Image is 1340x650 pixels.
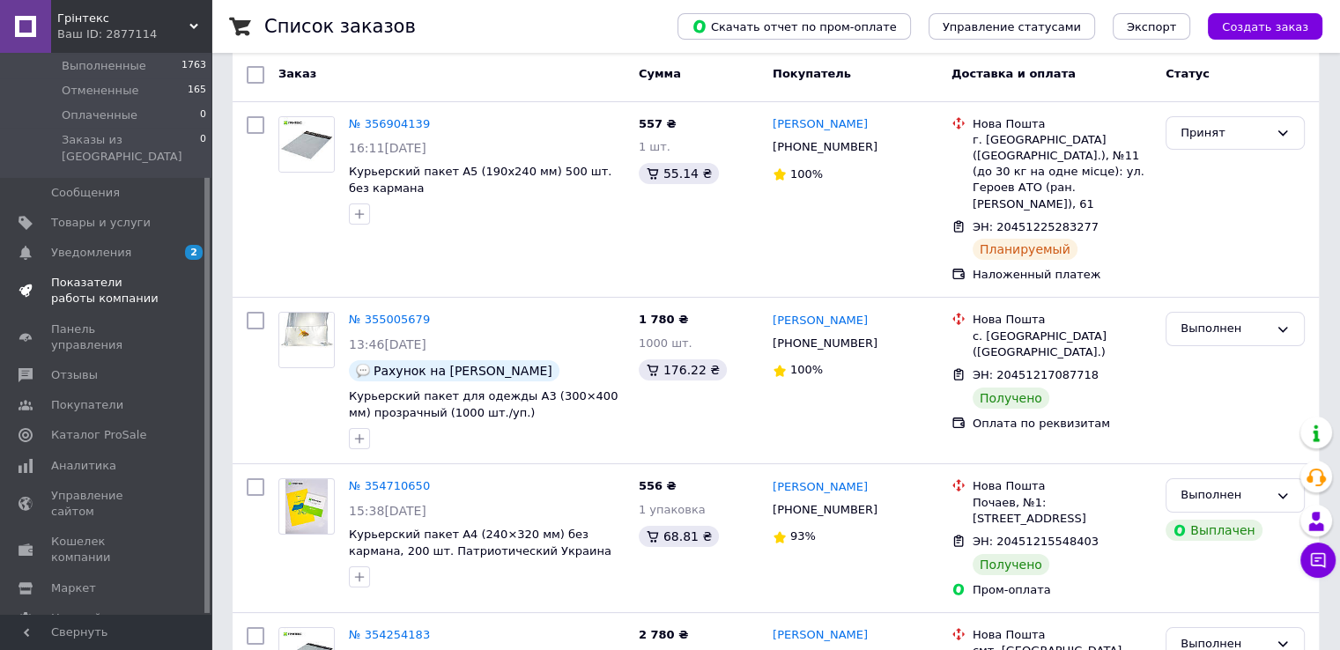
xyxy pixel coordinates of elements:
[639,163,719,184] div: 55.14 ₴
[51,245,131,261] span: Уведомления
[57,11,189,26] span: Грінтекс
[973,312,1151,328] div: Нова Пошта
[279,117,334,172] img: Фото товару
[62,83,138,99] span: Отмененные
[1300,543,1336,578] button: Чат с покупателем
[973,220,1099,233] span: ЭН: 20451225283277
[278,312,335,368] a: Фото товару
[973,627,1151,643] div: Нова Пошта
[278,116,335,173] a: Фото товару
[349,117,430,130] a: № 356904139
[1181,320,1269,338] div: Выполнен
[51,427,146,443] span: Каталог ProSale
[278,67,316,80] span: Заказ
[639,479,677,492] span: 556 ₴
[51,321,163,353] span: Панель управления
[349,389,618,419] a: Курьерский пакет для одежды А3 (300×400 мм) прозрачный (1000 шт./уп.)
[773,479,868,496] a: [PERSON_NAME]
[951,67,1076,80] span: Доставка и оплата
[200,132,206,164] span: 0
[51,185,120,201] span: Сообщения
[349,528,611,558] a: Курьерский пакет А4 (240×320 мм) без кармана, 200 шт. Патриотический Украина
[639,359,727,380] div: 176.22 ₴
[639,117,677,130] span: 557 ₴
[769,332,881,355] div: [PHONE_NUMBER]
[639,313,688,326] span: 1 780 ₴
[639,336,692,350] span: 1000 шт.
[973,368,1099,381] span: ЭН: 20451217087718
[285,479,329,534] img: Фото товару
[973,329,1151,360] div: с. [GEOGRAPHIC_DATA] ([GEOGRAPHIC_DATA].)
[973,267,1151,283] div: Наложенный платеж
[1127,20,1176,33] span: Экспорт
[51,367,98,383] span: Отзывы
[62,132,200,164] span: Заказы из [GEOGRAPHIC_DATA]
[374,364,552,378] span: Рахунок на [PERSON_NAME]
[200,107,206,123] span: 0
[639,628,688,641] span: 2 780 ₴
[769,136,881,159] div: [PHONE_NUMBER]
[279,313,334,367] img: Фото товару
[790,529,816,543] span: 93%
[943,20,1081,33] span: Управление статусами
[57,26,211,42] div: Ваш ID: 2877114
[1181,124,1269,143] div: Принят
[1113,13,1190,40] button: Экспорт
[973,535,1099,548] span: ЭН: 20451215548403
[51,534,163,565] span: Кошелек компании
[790,167,823,181] span: 100%
[769,499,881,521] div: [PHONE_NUMBER]
[1190,19,1322,33] a: Создать заказ
[790,363,823,376] span: 100%
[1208,13,1322,40] button: Создать заказ
[349,628,430,641] a: № 354254183
[349,479,430,492] a: № 354710650
[639,503,706,516] span: 1 упаковка
[929,13,1095,40] button: Управление статусами
[639,140,670,153] span: 1 шт.
[973,116,1151,132] div: Нова Пошта
[973,582,1151,598] div: Пром-оплата
[1166,520,1262,541] div: Выплачен
[1166,67,1210,80] span: Статус
[356,364,370,378] img: :speech_balloon:
[677,13,911,40] button: Скачать отчет по пром-оплате
[349,165,611,195] a: Курьерский пакет А5 (190х240 мм) 500 шт. без кармана
[264,16,416,37] h1: Список заказов
[51,488,163,520] span: Управление сайтом
[188,83,206,99] span: 165
[1222,20,1308,33] span: Создать заказ
[181,58,206,74] span: 1763
[773,627,868,644] a: [PERSON_NAME]
[349,141,426,155] span: 16:11[DATE]
[51,215,151,231] span: Товары и услуги
[185,245,203,260] span: 2
[773,67,851,80] span: Покупатель
[973,239,1077,260] div: Планируемый
[349,504,426,518] span: 15:38[DATE]
[773,116,868,133] a: [PERSON_NAME]
[973,478,1151,494] div: Нова Пошта
[973,416,1151,432] div: Оплата по реквизитам
[62,107,137,123] span: Оплаченные
[973,495,1151,527] div: Почаев, №1: [STREET_ADDRESS]
[349,337,426,351] span: 13:46[DATE]
[773,313,868,329] a: [PERSON_NAME]
[62,58,146,74] span: Выполненные
[973,388,1049,409] div: Получено
[51,275,163,307] span: Показатели работы компании
[349,313,430,326] a: № 355005679
[639,67,681,80] span: Сумма
[1181,486,1269,505] div: Выполнен
[639,526,719,547] div: 68.81 ₴
[51,458,116,474] span: Аналитика
[278,478,335,535] a: Фото товару
[973,132,1151,212] div: г. [GEOGRAPHIC_DATA] ([GEOGRAPHIC_DATA].), №11 (до 30 кг на одне місце): ул. Героев АТО (ран. [PE...
[51,397,123,413] span: Покупатели
[51,610,115,626] span: Настройки
[692,18,897,34] span: Скачать отчет по пром-оплате
[973,554,1049,575] div: Получено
